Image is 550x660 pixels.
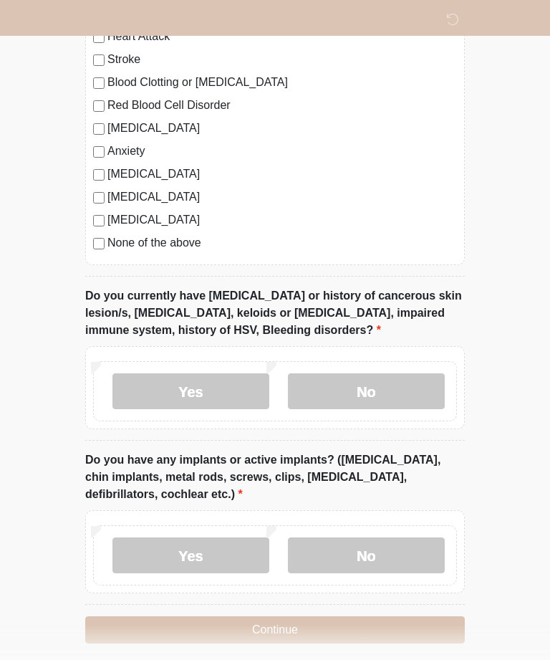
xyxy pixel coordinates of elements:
[93,192,105,204] input: [MEDICAL_DATA]
[93,123,105,135] input: [MEDICAL_DATA]
[107,51,457,68] label: Stroke
[93,54,105,66] input: Stroke
[93,100,105,112] input: Red Blood Cell Disorder
[85,616,465,644] button: Continue
[107,234,457,252] label: None of the above
[93,146,105,158] input: Anxiety
[85,451,465,503] label: Do you have any implants or active implants? ([MEDICAL_DATA], chin implants, metal rods, screws, ...
[112,373,269,409] label: Yes
[71,11,90,29] img: Sm Skin La Laser Logo
[107,166,457,183] label: [MEDICAL_DATA]
[107,188,457,206] label: [MEDICAL_DATA]
[288,373,445,409] label: No
[107,74,457,91] label: Blood Clotting or [MEDICAL_DATA]
[85,287,465,339] label: Do you currently have [MEDICAL_DATA] or history of cancerous skin lesion/s, [MEDICAL_DATA], keloi...
[107,120,457,137] label: [MEDICAL_DATA]
[93,169,105,181] input: [MEDICAL_DATA]
[93,77,105,89] input: Blood Clotting or [MEDICAL_DATA]
[107,97,457,114] label: Red Blood Cell Disorder
[288,537,445,573] label: No
[107,143,457,160] label: Anxiety
[112,537,269,573] label: Yes
[93,215,105,226] input: [MEDICAL_DATA]
[107,211,457,229] label: [MEDICAL_DATA]
[93,238,105,249] input: None of the above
